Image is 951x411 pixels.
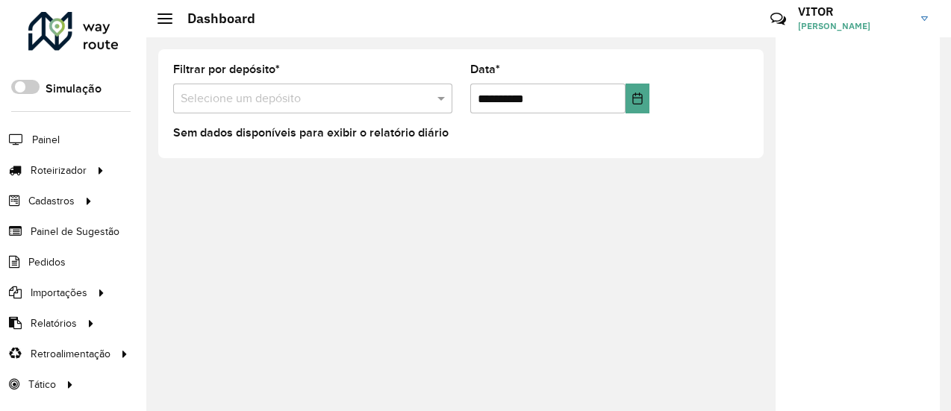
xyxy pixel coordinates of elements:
[28,193,75,209] span: Cadastros
[470,60,500,78] label: Data
[46,80,102,98] label: Simulação
[173,60,280,78] label: Filtrar por depósito
[798,19,910,33] span: [PERSON_NAME]
[762,3,794,35] a: Contato Rápido
[28,254,66,270] span: Pedidos
[626,84,649,113] button: Choose Date
[31,285,87,301] span: Importações
[173,124,449,142] label: Sem dados disponíveis para exibir o relatório diário
[31,346,110,362] span: Retroalimentação
[31,316,77,331] span: Relatórios
[32,132,60,148] span: Painel
[31,163,87,178] span: Roteirizador
[798,4,910,19] h3: VITOR
[172,10,255,27] h2: Dashboard
[28,377,56,392] span: Tático
[31,224,119,239] span: Painel de Sugestão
